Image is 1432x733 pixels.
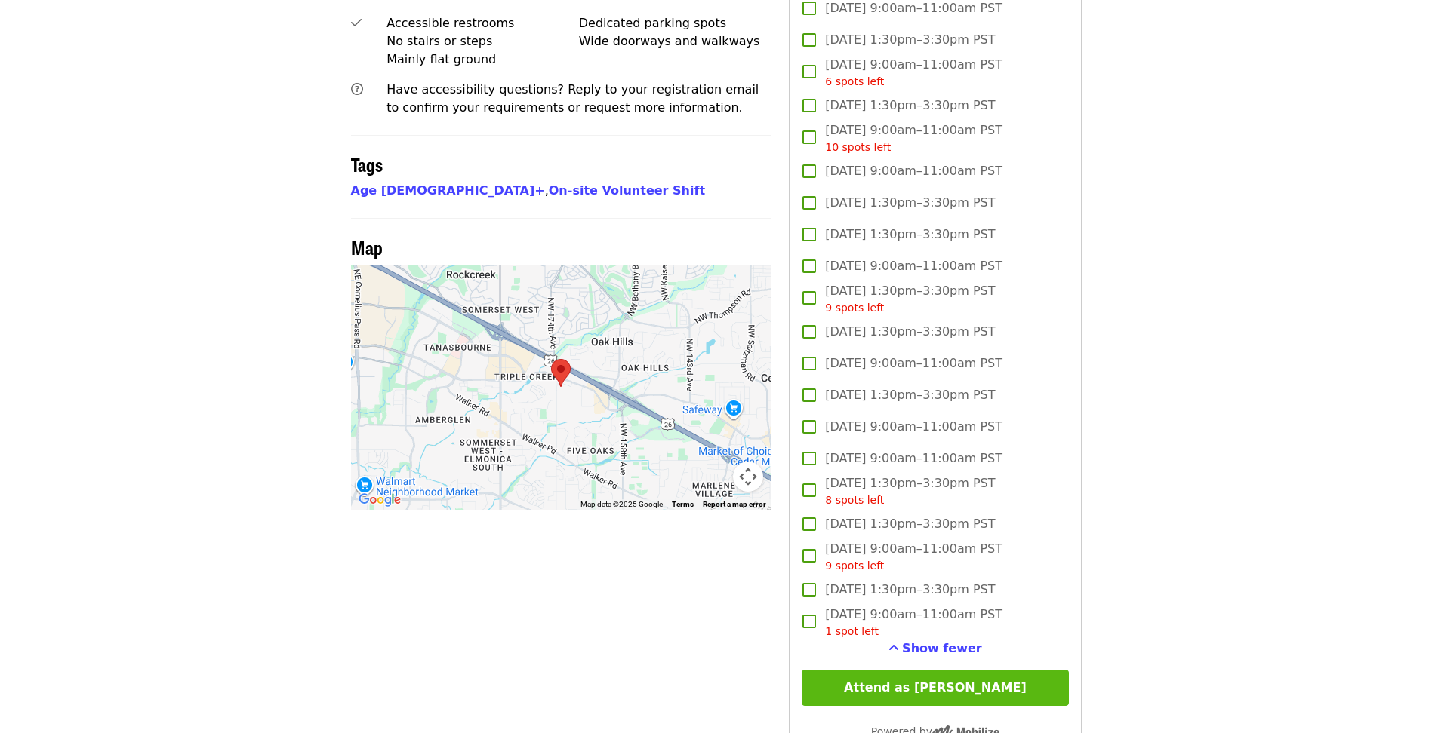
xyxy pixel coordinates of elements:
span: [DATE] 1:30pm–3:30pm PST [825,225,995,244]
a: Report a map error [703,500,766,508]
i: question-circle icon [351,82,363,97]
span: [DATE] 1:30pm–3:30pm PST [825,282,995,316]
a: Age [DEMOGRAPHIC_DATA]+ [351,183,545,198]
span: Map [351,234,383,260]
span: Map data ©2025 Google [580,500,663,508]
span: , [351,183,549,198]
span: Show fewer [902,641,982,655]
span: [DATE] 9:00am–11:00am PST [825,162,1002,180]
span: [DATE] 1:30pm–3:30pm PST [825,31,995,49]
span: [DATE] 9:00am–11:00am PST [825,56,1002,90]
span: 10 spots left [825,141,891,153]
button: Attend as [PERSON_NAME] [802,670,1068,706]
span: [DATE] 9:00am–11:00am PST [825,354,1002,373]
div: No stairs or steps [386,32,579,51]
span: [DATE] 1:30pm–3:30pm PST [825,97,995,115]
span: [DATE] 1:30pm–3:30pm PST [825,323,995,341]
div: Dedicated parking spots [579,14,771,32]
button: Map camera controls [733,462,763,492]
img: Google [355,490,405,510]
span: 9 spots left [825,560,884,572]
span: 8 spots left [825,494,884,506]
a: Open this area in Google Maps (opens a new window) [355,490,405,510]
span: [DATE] 1:30pm–3:30pm PST [825,581,995,599]
div: Accessible restrooms [386,14,579,32]
span: 9 spots left [825,302,884,314]
span: [DATE] 9:00am–11:00am PST [825,257,1002,275]
span: [DATE] 9:00am–11:00am PST [825,449,1002,468]
span: [DATE] 9:00am–11:00am PST [825,418,1002,436]
span: [DATE] 9:00am–11:00am PST [825,606,1002,639]
span: [DATE] 1:30pm–3:30pm PST [825,515,995,533]
span: [DATE] 1:30pm–3:30pm PST [825,194,995,212]
span: [DATE] 1:30pm–3:30pm PST [825,386,995,404]
button: See more timeslots [888,639,982,658]
i: check icon [351,16,362,30]
span: [DATE] 1:30pm–3:30pm PST [825,474,995,508]
a: Terms (opens in new tab) [672,500,694,508]
span: [DATE] 9:00am–11:00am PST [825,121,1002,155]
div: Wide doorways and walkways [579,32,771,51]
a: On-site Volunteer Shift [549,183,705,198]
span: Tags [351,151,383,177]
span: [DATE] 9:00am–11:00am PST [825,540,1002,574]
span: Have accessibility questions? Reply to your registration email to confirm your requirements or re... [386,82,759,115]
span: 6 spots left [825,75,884,87]
div: Mainly flat ground [386,51,579,69]
span: 1 spot left [825,625,879,637]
